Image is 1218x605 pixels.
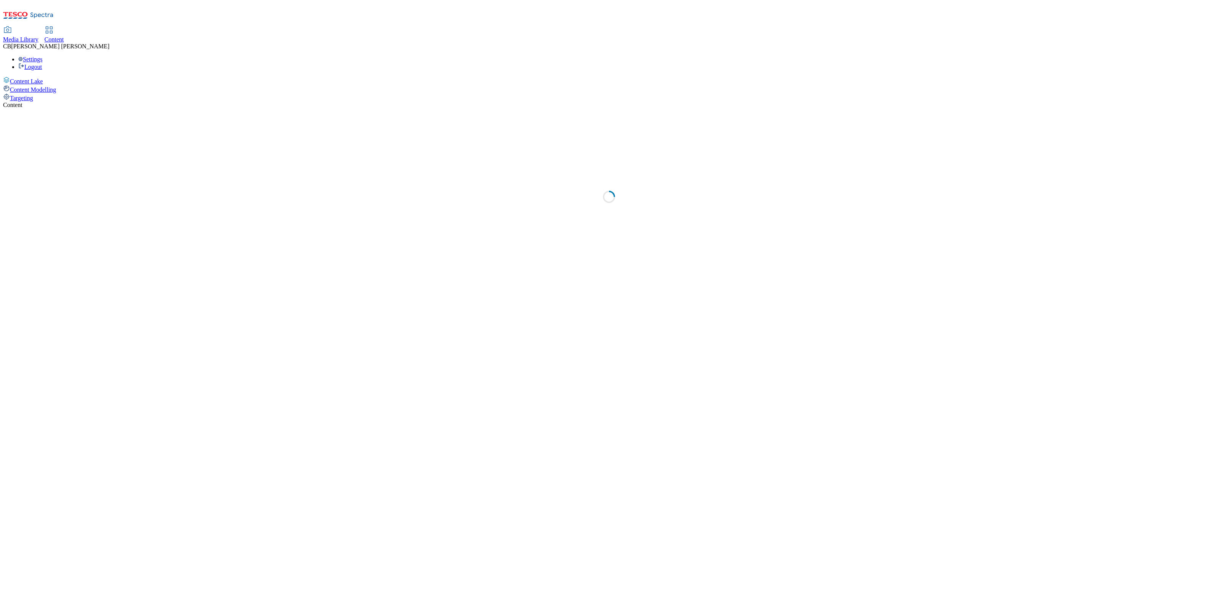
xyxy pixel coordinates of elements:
span: CB [3,43,11,49]
a: Content [45,27,64,43]
span: Content [45,36,64,43]
span: Targeting [10,95,33,101]
span: Media Library [3,36,38,43]
a: Logout [18,64,42,70]
span: Content Modelling [10,86,56,93]
a: Content Lake [3,77,1215,85]
a: Content Modelling [3,85,1215,93]
a: Targeting [3,93,1215,102]
div: Content [3,102,1215,109]
a: Media Library [3,27,38,43]
a: Settings [18,56,43,62]
span: Content Lake [10,78,43,85]
span: [PERSON_NAME] [PERSON_NAME] [11,43,109,49]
